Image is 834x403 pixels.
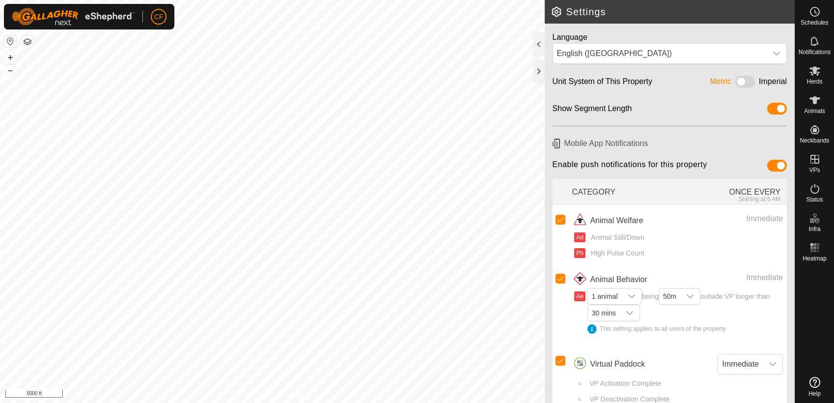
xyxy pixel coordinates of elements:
div: English ([GEOGRAPHIC_DATA]) [557,48,763,59]
span: 30 mins [588,305,620,321]
span: Infra [808,226,820,232]
button: – [4,64,16,76]
button: Ae [574,291,585,301]
h2: Settings [551,6,795,18]
span: CF [154,12,164,22]
span: English (US) [553,44,767,63]
div: Immediate [695,272,783,284]
span: Animal Behavior [590,274,647,286]
span: Animal Welfare [590,215,643,227]
button: Reset Map [4,35,16,47]
span: 1 animal [588,288,622,304]
button: Ad [574,232,585,242]
div: dropdown trigger [620,305,639,321]
div: Language [553,31,787,43]
span: Enable push notifications for this property [553,160,707,175]
span: Neckbands [800,138,829,144]
span: Virtual Paddock [590,358,645,370]
span: 50m [659,288,680,304]
div: Unit System of This Property [553,76,652,91]
span: Herds [806,79,822,85]
span: Schedules [801,20,828,26]
span: Help [808,391,821,397]
div: CATEGORY [572,181,680,202]
button: Ph [574,248,585,258]
div: dropdown trigger [767,44,786,63]
span: being outside VP longer than [587,292,783,334]
img: animal behavior icon [572,272,588,288]
div: Show Segment Length [553,103,632,118]
img: virtual paddocks icon [572,356,588,372]
button: + [4,52,16,63]
div: Immediate [695,213,783,225]
div: Imperial [759,76,787,91]
div: dropdown trigger [680,288,700,304]
span: Immediate [718,354,763,374]
div: This setting applies to all users of the property [587,324,783,334]
div: dropdown trigger [763,354,782,374]
span: VP Activation Complete [586,378,661,389]
img: animal welfare icon [572,213,588,229]
span: Animals [804,108,825,114]
div: Metric [710,76,732,91]
span: Animal Still/Down [587,232,644,243]
span: Notifications [799,49,831,55]
img: Gallagher Logo [12,8,135,26]
div: dropdown trigger [622,288,641,304]
h6: Mobile App Notifications [549,135,791,152]
a: Help [795,373,834,401]
span: VPs [809,167,820,173]
div: ONCE EVERY [679,181,787,202]
span: High Pulse Count [587,248,644,259]
a: Privacy Policy [233,390,270,399]
span: Status [806,197,823,202]
span: Heatmap [803,256,827,261]
div: Starting at 6 AM [679,196,780,202]
a: Contact Us [282,390,311,399]
button: Map Layers [22,36,33,48]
